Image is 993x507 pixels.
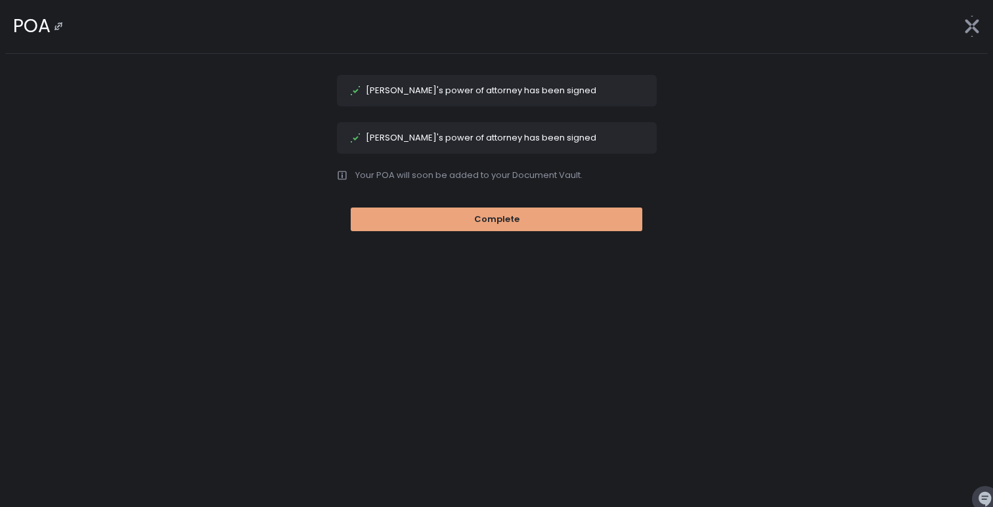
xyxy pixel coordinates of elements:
[366,86,596,95] div: [PERSON_NAME]'s power of attorney has been signed
[474,213,519,225] span: Complete
[351,208,642,231] button: Complete
[366,133,596,142] div: [PERSON_NAME]'s power of attorney has been signed
[355,169,583,181] div: Your POA will soon be added to your Document Vault.
[13,12,51,40] div: POA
